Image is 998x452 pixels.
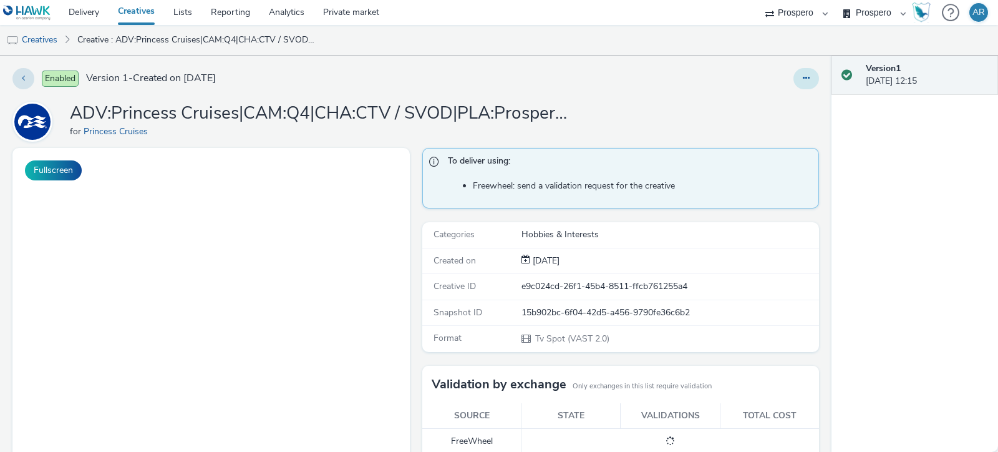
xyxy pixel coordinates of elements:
[521,280,818,293] div: e9c024cd-26f1-45b4-8511-ffcb761255a4
[530,255,560,267] span: [DATE]
[12,115,57,127] a: Princess Cruises
[432,375,566,394] h3: Validation by exchange
[434,228,475,240] span: Categories
[422,403,521,429] th: Source
[866,62,901,74] strong: Version 1
[448,155,807,171] span: To deliver using:
[14,104,51,140] img: Princess Cruises
[25,160,82,180] button: Fullscreen
[434,307,482,318] span: Snapshot ID
[434,332,462,344] span: Format
[70,102,569,125] h1: ADV:Princess Cruises|CAM:Q4|CHA:CTV / SVOD|PLA:Prospero|INV:Disney+|TEC:N/A|PHA:|OBJ:Awareness|BM...
[573,381,712,391] small: Only exchanges in this list require validation
[86,71,216,86] span: Version 1 - Created on [DATE]
[720,403,819,429] th: Total cost
[521,228,818,241] div: Hobbies & Interests
[530,255,560,267] div: Creation 04 September 2025, 12:15
[70,125,84,137] span: for
[534,333,609,345] span: Tv Spot (VAST 2.0)
[71,25,321,55] a: Creative : ADV:Princess Cruises|CAM:Q4|CHA:CTV / SVOD|PLA:Prospero|INV:Disney+|TEC:N/A|PHA:|OBJ:A...
[972,3,985,22] div: AR
[473,180,813,192] li: Freewheel: send a validation request for the creative
[521,307,818,319] div: 15b902bc-6f04-42d5-a456-9790fe36c6b2
[621,403,720,429] th: Validations
[3,5,51,21] img: undefined Logo
[6,34,19,47] img: tv
[434,280,476,292] span: Creative ID
[866,62,988,88] div: [DATE] 12:15
[84,125,153,137] a: Princess Cruises
[521,403,621,429] th: State
[912,2,931,22] img: Hawk Academy
[42,71,79,87] span: Enabled
[912,2,936,22] a: Hawk Academy
[434,255,476,267] span: Created on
